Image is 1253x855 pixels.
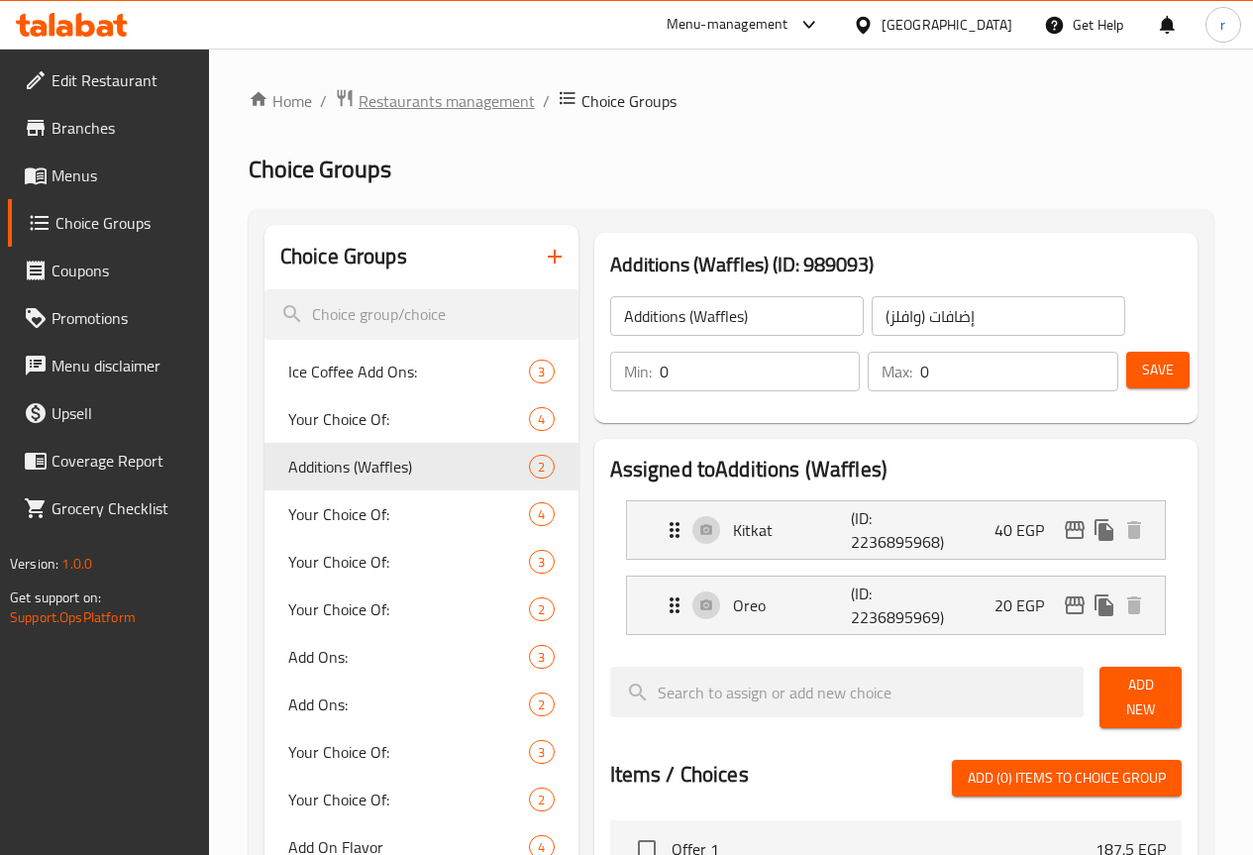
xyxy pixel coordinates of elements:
span: Get support on: [10,585,101,610]
span: Menu disclaimer [52,354,193,377]
input: search [264,289,578,340]
a: Support.OpsPlatform [10,604,136,630]
span: Your Choice Of: [288,740,530,764]
span: Coverage Report [52,449,193,473]
span: Branches [52,116,193,140]
span: 3 [530,363,553,381]
button: Add New [1099,667,1182,728]
div: Expand [627,501,1165,559]
span: 3 [530,743,553,762]
span: Add New [1115,673,1166,722]
p: Max: [882,360,912,383]
span: 3 [530,553,553,572]
span: 2 [530,791,553,809]
span: 2 [530,458,553,477]
a: Coverage Report [8,437,209,484]
p: (ID: 2236895968) [851,506,930,554]
span: Add Ons: [288,645,530,669]
button: delete [1119,515,1149,545]
span: Choice Groups [55,211,193,235]
a: Choice Groups [8,199,209,247]
button: duplicate [1090,590,1119,620]
span: Choice Groups [581,89,677,113]
input: search [610,667,1085,717]
button: edit [1060,590,1090,620]
p: 20 EGP [994,593,1060,617]
span: Coupons [52,259,193,282]
h3: Additions (Waffles) (ID: 989093) [610,249,1182,280]
button: delete [1119,590,1149,620]
span: Save [1142,358,1174,382]
span: Your Choice Of: [288,550,530,574]
p: Min: [624,360,652,383]
span: Version: [10,551,58,577]
span: Choice Groups [249,147,391,191]
div: Expand [627,577,1165,634]
span: Menus [52,163,193,187]
span: Additions (Waffles) [288,455,530,479]
div: Choices [529,788,554,811]
div: [GEOGRAPHIC_DATA] [882,14,1012,36]
a: Coupons [8,247,209,294]
p: Oreo [733,593,852,617]
a: Upsell [8,389,209,437]
span: 2 [530,600,553,619]
h2: Assigned to Additions (Waffles) [610,455,1182,484]
span: Restaurants management [359,89,535,113]
li: Expand [610,492,1182,568]
div: Your Choice Of:4 [264,490,578,538]
a: Edit Restaurant [8,56,209,104]
a: Menu disclaimer [8,342,209,389]
p: Kitkat [733,518,852,542]
div: Your Choice Of:3 [264,728,578,776]
div: Choices [529,740,554,764]
span: Your Choice Of: [288,407,530,431]
div: Your Choice Of:2 [264,586,578,633]
p: (ID: 2236895969) [851,582,930,629]
li: Expand [610,568,1182,643]
div: Ice Coffee Add Ons:3 [264,348,578,395]
button: duplicate [1090,515,1119,545]
a: Grocery Checklist [8,484,209,532]
div: Add Ons:2 [264,681,578,728]
span: 2 [530,695,553,714]
span: Ice Coffee Add Ons: [288,360,530,383]
span: Grocery Checklist [52,496,193,520]
li: / [543,89,550,113]
div: Menu-management [667,13,788,37]
button: Add (0) items to choice group [952,760,1182,797]
div: Choices [529,407,554,431]
span: Your Choice Of: [288,597,530,621]
button: Save [1126,352,1190,388]
span: 1.0.0 [61,551,92,577]
span: Add (0) items to choice group [968,766,1166,791]
div: Add Ons:3 [264,633,578,681]
p: 40 EGP [994,518,1060,542]
a: Restaurants management [335,88,535,114]
div: Your Choice Of:4 [264,395,578,443]
span: Your Choice Of: [288,788,530,811]
div: Choices [529,693,554,716]
a: Branches [8,104,209,152]
span: Edit Restaurant [52,68,193,92]
div: Your Choice Of:3 [264,538,578,586]
div: Additions (Waffles)2 [264,443,578,490]
a: Menus [8,152,209,199]
span: r [1220,14,1225,36]
span: Your Choice Of: [288,502,530,526]
div: Your Choice Of:2 [264,776,578,823]
button: edit [1060,515,1090,545]
div: Choices [529,360,554,383]
h2: Choice Groups [280,242,407,271]
span: Promotions [52,306,193,330]
div: Choices [529,645,554,669]
span: 4 [530,410,553,429]
a: Promotions [8,294,209,342]
span: 4 [530,505,553,524]
a: Home [249,89,312,113]
nav: breadcrumb [249,88,1213,114]
span: Add Ons: [288,693,530,716]
span: 3 [530,648,553,667]
h2: Items / Choices [610,760,749,790]
li: / [320,89,327,113]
